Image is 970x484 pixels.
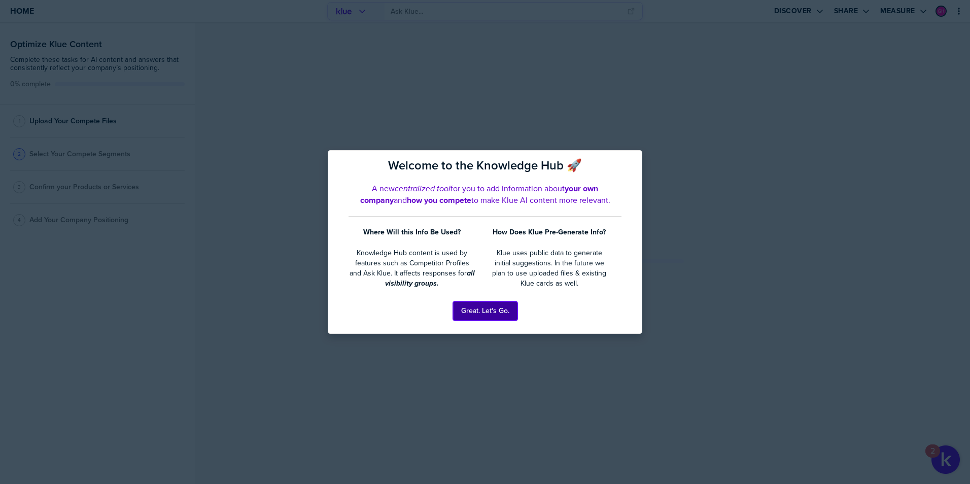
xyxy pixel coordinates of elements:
span: A new [372,183,395,194]
em: all visibility groups. [385,268,477,289]
strong: your own company [360,183,601,206]
button: Great. Let's Go. [453,301,517,321]
span: to make Klue AI content more relevant. [471,194,610,206]
span: and [394,194,407,206]
strong: Where Will this Info Be Used? [363,227,461,237]
span: Knowledge Hub content is used by features such as Competitor Profiles and Ask Klue. It affects re... [350,248,471,279]
button: Close [627,157,634,169]
em: centralized tool [395,183,451,194]
span: for you to add information about [451,183,565,194]
strong: How Does Klue Pre-Generate Info? [493,227,606,237]
strong: how you compete [407,194,471,206]
p: Klue uses public data to generate initial suggestions. In the future we plan to use uploaded file... [488,248,610,289]
h2: Welcome to the Knowledge Hub 🚀 [349,158,621,173]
